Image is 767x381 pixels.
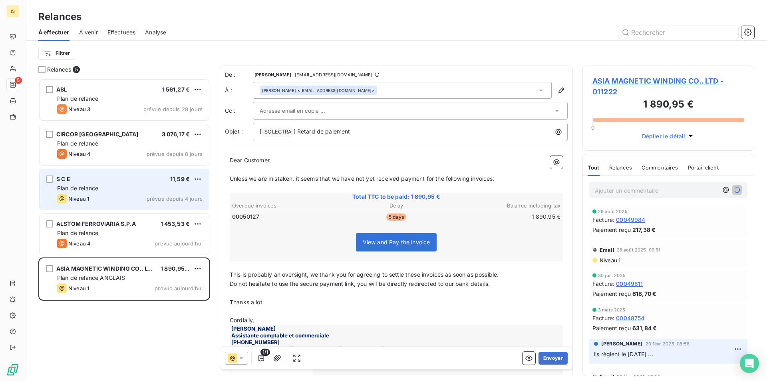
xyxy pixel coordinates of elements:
span: Plan de relance [57,229,98,236]
span: S C E [56,176,70,182]
span: prévue depuis 8 jours [147,151,203,157]
span: Commentaires [642,164,678,171]
span: Niveau 4 [68,240,91,247]
span: Déplier le détail [642,132,686,140]
div: <[EMAIL_ADDRESS][DOMAIN_NAME]> [262,88,374,93]
span: Paiement reçu [592,225,631,234]
span: 5 days [386,213,406,221]
span: ALSTOM FERROVIARIA S.P.A [56,220,136,227]
span: 3 076,17 € [162,131,190,138]
span: prévue aujourd’hui [155,240,203,247]
span: 00050127 [232,213,259,221]
label: Cc : [225,107,253,115]
span: 0 [591,124,594,131]
span: Email [600,373,614,380]
span: [ [260,128,262,135]
h3: Relances [38,10,81,24]
span: ] Retard de paiement [294,128,350,135]
span: 618,70 € [632,289,656,298]
span: 5 [73,66,80,73]
input: Adresse email en copie ... [260,105,346,117]
span: 29 août 2025 [598,209,628,214]
span: Cordially, [230,317,254,323]
span: prévue aujourd’hui [155,285,203,291]
span: 20 févr. 2025, 08:56 [646,341,690,346]
span: Tout [588,164,600,171]
span: À venir [79,28,98,36]
button: Envoyer [538,352,568,365]
span: 3 mars 2025 [598,307,626,312]
span: Plan de relance [57,185,98,191]
span: De : [225,71,253,79]
th: Delay [342,201,451,210]
span: Relances [609,164,632,171]
span: 00048754 [616,314,644,322]
span: [PERSON_NAME] [262,88,296,93]
span: Analyse [145,28,166,36]
span: 631,84 € [632,324,657,332]
span: À effectuer [38,28,70,36]
span: 1 890,95 € [161,265,190,272]
span: Thanks a lot [230,299,262,305]
span: 11,59 € [170,176,190,182]
span: Niveau 1 [599,257,620,263]
span: [PERSON_NAME] [254,72,291,77]
span: ASIA MAGNETIC WINDING CO.. LTD - 011222 [592,76,744,97]
span: Portail client [688,164,719,171]
button: Déplier le détail [640,132,697,141]
th: Balance including tax [452,201,561,210]
span: 217,38 € [632,225,656,234]
span: Email [600,247,614,253]
span: Dear Customer, [230,157,271,164]
div: grid [38,78,210,381]
span: Niveau 3 [68,106,90,112]
span: 1/1 [260,349,270,356]
span: 00049811 [616,279,643,288]
td: 1 890,95 € [452,212,561,221]
span: 00049984 [616,215,645,224]
span: Niveau 4 [68,151,91,157]
label: À : [225,86,253,94]
span: Objet : [225,128,243,135]
span: Facture : [592,314,614,322]
button: Filtrer [38,47,75,60]
span: - [EMAIL_ADDRESS][DOMAIN_NAME] [293,72,372,77]
span: View and Pay the invoice [363,239,430,245]
span: 30 juil. 2025 [598,273,626,278]
span: Facture : [592,215,614,224]
span: Unless we are mistaken, it seems that we have not yet received payment for the following invoices: [230,175,495,182]
span: Plan de relance [57,140,98,147]
span: ils règlent le [DATE] ... [594,351,653,357]
span: Plan de relance ANGLAIS [57,274,125,281]
span: 1 561,27 € [162,86,190,93]
span: ISOLECTRA [262,128,293,137]
span: ABL [56,86,67,93]
span: 5 [15,77,22,84]
span: Plan de relance [57,95,98,102]
input: Rechercher [618,26,738,39]
span: Facture : [592,279,614,288]
span: Niveau 1 [68,285,89,291]
span: Paiement reçu [592,324,631,332]
span: 1 453,53 € [161,220,190,227]
span: prévue depuis 4 jours [147,195,203,202]
span: [PERSON_NAME] [601,340,642,347]
th: Overdue invoices [232,201,341,210]
span: This is probably an oversight, we thank you for agreeing to settle these invoices as soon as poss... [230,271,499,278]
span: Do not hesitate to use the secure payment link, you will be directly redirected to our bank details. [230,280,490,287]
span: CIRCOR [GEOGRAPHIC_DATA] [56,131,139,138]
h3: 1 890,95 € [592,97,744,113]
span: 28 août 2025, 09:51 [617,247,661,252]
span: ASIA MAGNETIC WINDING CO.. LTD [56,265,155,272]
span: Total TTC to be paid: 1 890,95 € [231,193,562,201]
span: 20 févr. 2025, 08:51 [617,374,660,379]
span: Effectuées [107,28,136,36]
span: prévue depuis 28 jours [143,106,203,112]
span: Niveau 1 [68,195,89,202]
div: IS [6,5,19,18]
img: Logo LeanPay [6,363,19,376]
span: Paiement reçu [592,289,631,298]
div: Open Intercom Messenger [740,354,759,373]
span: Relances [47,66,71,74]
